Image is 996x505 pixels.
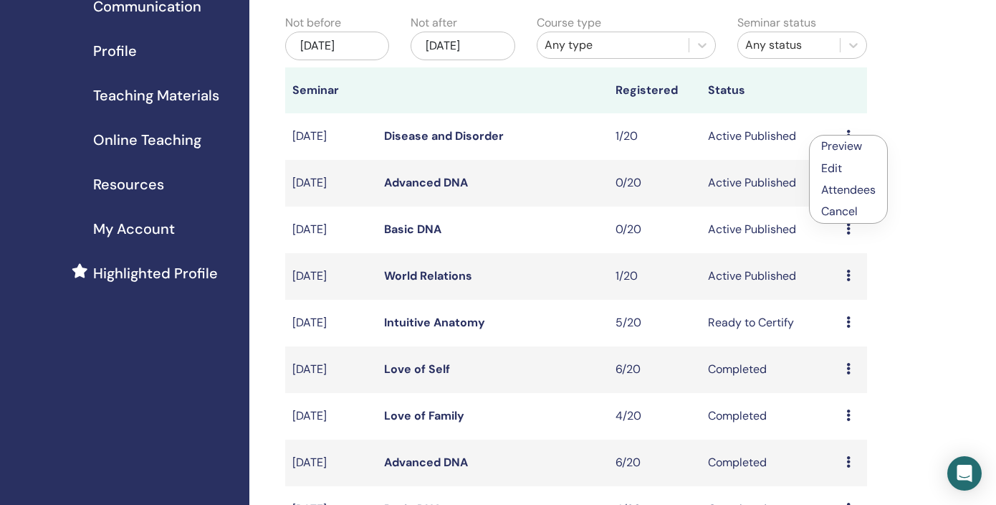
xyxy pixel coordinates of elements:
p: Cancel [821,203,876,220]
div: Any type [545,37,682,54]
td: 4/20 [608,393,701,440]
div: Any status [745,37,833,54]
span: Highlighted Profile [93,263,218,284]
td: Active Published [701,207,839,253]
span: Profile [93,40,137,62]
td: [DATE] [285,300,378,346]
a: Basic DNA [384,222,441,237]
a: Preview [821,138,862,154]
td: Active Published [701,253,839,300]
td: 1/20 [608,253,701,300]
td: Completed [701,346,839,393]
td: 0/20 [608,160,701,207]
th: Status [701,67,839,113]
a: World Relations [384,268,472,283]
div: [DATE] [285,32,390,60]
a: Intuitive Anatomy [384,315,485,330]
a: Love of Family [384,408,464,423]
td: Completed [701,440,839,486]
td: [DATE] [285,393,378,440]
td: [DATE] [285,346,378,393]
td: [DATE] [285,207,378,253]
div: [DATE] [411,32,515,60]
td: Active Published [701,160,839,207]
span: Resources [93,174,164,195]
label: Not after [411,14,457,32]
label: Seminar status [737,14,816,32]
td: 5/20 [608,300,701,346]
td: 0/20 [608,207,701,253]
span: Teaching Materials [93,85,219,106]
td: Ready to Certify [701,300,839,346]
td: 1/20 [608,113,701,160]
a: Attendees [821,182,876,197]
span: My Account [93,218,175,240]
td: [DATE] [285,253,378,300]
td: [DATE] [285,113,378,160]
span: Online Teaching [93,129,201,151]
td: [DATE] [285,160,378,207]
td: Completed [701,393,839,440]
a: Advanced DNA [384,175,468,190]
a: Advanced DNA [384,455,468,470]
td: 6/20 [608,346,701,393]
th: Seminar [285,67,378,113]
a: Edit [821,161,842,176]
div: Open Intercom Messenger [947,456,982,491]
a: Disease and Disorder [384,128,504,143]
th: Registered [608,67,701,113]
td: [DATE] [285,440,378,486]
label: Course type [537,14,601,32]
a: Love of Self [384,362,450,377]
td: 6/20 [608,440,701,486]
label: Not before [285,14,341,32]
td: Active Published [701,113,839,160]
